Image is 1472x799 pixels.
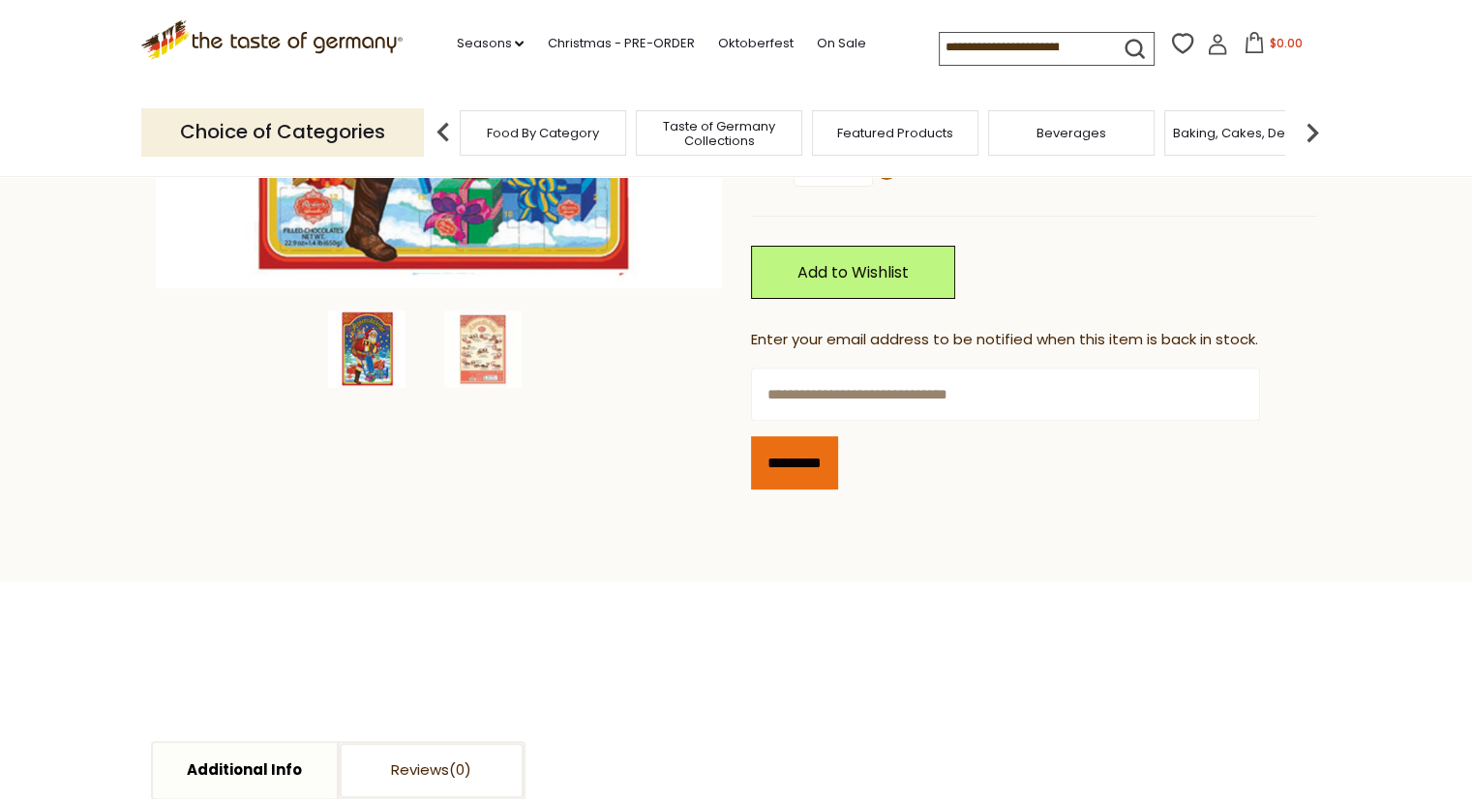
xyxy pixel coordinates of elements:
[487,126,599,140] a: Food By Category
[456,33,524,54] a: Seasons
[141,108,424,156] p: Choice of Categories
[1173,126,1323,140] a: Baking, Cakes, Desserts
[1232,32,1314,61] button: $0.00
[547,33,694,54] a: Christmas - PRE-ORDER
[153,743,337,798] a: Additional Info
[340,743,524,798] a: Reviews
[1293,113,1332,152] img: next arrow
[642,119,796,148] a: Taste of Germany Collections
[751,328,1317,352] div: Enter your email address to be notified when this item is back in stock.
[816,33,865,54] a: On Sale
[717,33,793,54] a: Oktoberfest
[1269,35,1302,51] span: $0.00
[444,311,522,388] img: Reber Santa Advent Calendar (back)
[837,126,953,140] a: Featured Products
[328,311,406,388] img: Reber Santa Advent Calendar (front)
[1036,126,1106,140] a: Beverages
[424,113,463,152] img: previous arrow
[751,246,955,299] a: Add to Wishlist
